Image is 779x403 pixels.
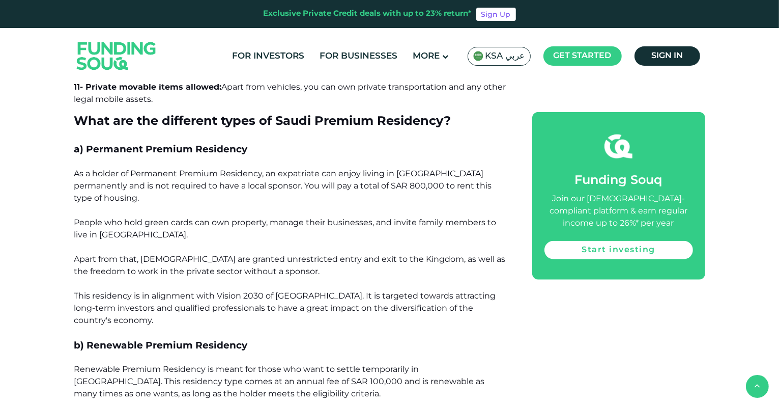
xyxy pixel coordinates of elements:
span: Sign in [651,52,683,60]
a: Start investing [544,241,693,259]
a: Sign in [634,46,700,66]
span: What are the different types of Saudi Premium Residency? [74,113,451,128]
span: As a holder of Permanent Premium Residency, an expatriate can enjoy living in [GEOGRAPHIC_DATA] p... [74,169,497,239]
span: Apart from that, [DEMOGRAPHIC_DATA] are granted unrestricted entry and exit to the Kingdom, as we... [74,254,506,325]
img: Logo [67,30,166,82]
img: SA Flag [473,51,483,61]
span: a) Permanent Premium Residency [74,143,248,155]
img: fsicon [604,132,632,160]
a: Sign Up [476,8,516,21]
span: b) Renewable Premium Residency [74,339,248,351]
a: For Businesses [318,48,400,65]
span: 11- Private movable items allowed: [74,82,222,92]
span: Funding Souq [575,175,662,186]
div: Exclusive Private Credit deals with up to 23% return* [264,8,472,20]
span: KSA عربي [485,50,525,62]
span: Get started [554,52,612,60]
span: Renewable Premium Residency is meant for those who want to settle temporarily in [GEOGRAPHIC_DATA... [74,364,485,398]
span: More [413,52,440,61]
div: Join our [DEMOGRAPHIC_DATA]-compliant platform & earn regular income up to 26%* per year [544,193,693,230]
span: Apart from vehicles, you can own private transportation and any other legal mobile assets. [74,82,506,104]
a: For Investors [230,48,307,65]
button: back [746,375,769,398]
